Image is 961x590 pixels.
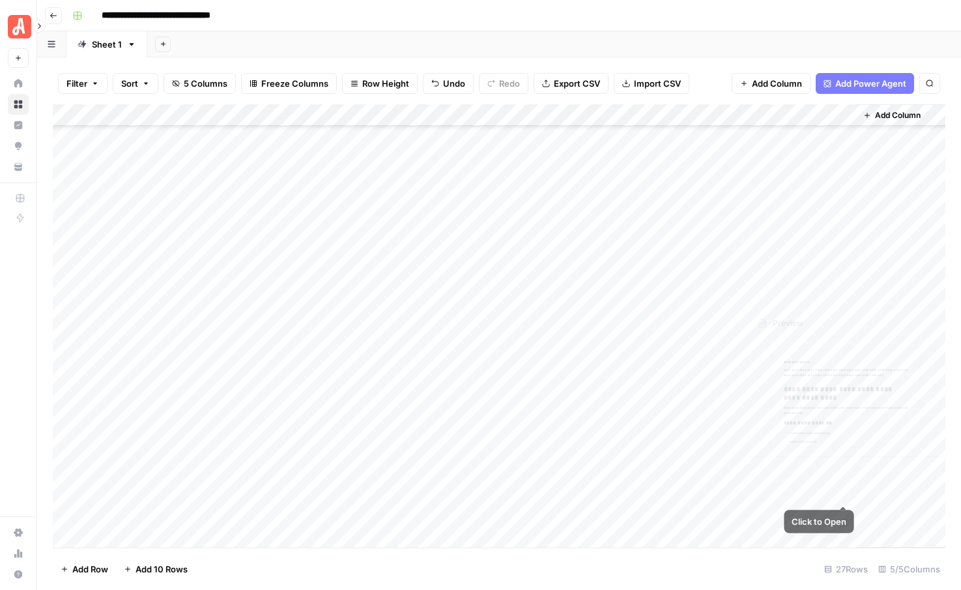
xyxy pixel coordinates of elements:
[534,73,609,94] button: Export CSV
[8,156,29,177] a: Your Data
[164,73,236,94] button: 5 Columns
[479,73,528,94] button: Redo
[113,73,158,94] button: Sort
[816,73,914,94] button: Add Power Agent
[873,559,945,580] div: 5/5 Columns
[8,136,29,156] a: Opportunities
[8,543,29,564] a: Usage
[8,115,29,136] a: Insights
[835,77,906,90] span: Add Power Agent
[8,15,31,38] img: Angi Logo
[8,73,29,94] a: Home
[72,563,108,576] span: Add Row
[8,94,29,115] a: Browse
[58,73,108,94] button: Filter
[752,77,802,90] span: Add Column
[614,73,689,94] button: Import CSV
[819,559,873,580] div: 27 Rows
[8,522,29,543] a: Settings
[732,73,810,94] button: Add Column
[499,77,520,90] span: Redo
[92,38,122,51] div: Sheet 1
[66,31,147,57] a: Sheet 1
[121,77,138,90] span: Sort
[554,77,600,90] span: Export CSV
[66,77,87,90] span: Filter
[443,77,465,90] span: Undo
[875,110,921,121] span: Add Column
[8,564,29,585] button: Help + Support
[634,77,681,90] span: Import CSV
[184,77,227,90] span: 5 Columns
[342,73,418,94] button: Row Height
[362,77,409,90] span: Row Height
[53,559,116,580] button: Add Row
[261,77,328,90] span: Freeze Columns
[116,559,195,580] button: Add 10 Rows
[8,10,29,43] button: Workspace: Angi
[858,107,926,124] button: Add Column
[136,563,188,576] span: Add 10 Rows
[423,73,474,94] button: Undo
[241,73,337,94] button: Freeze Columns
